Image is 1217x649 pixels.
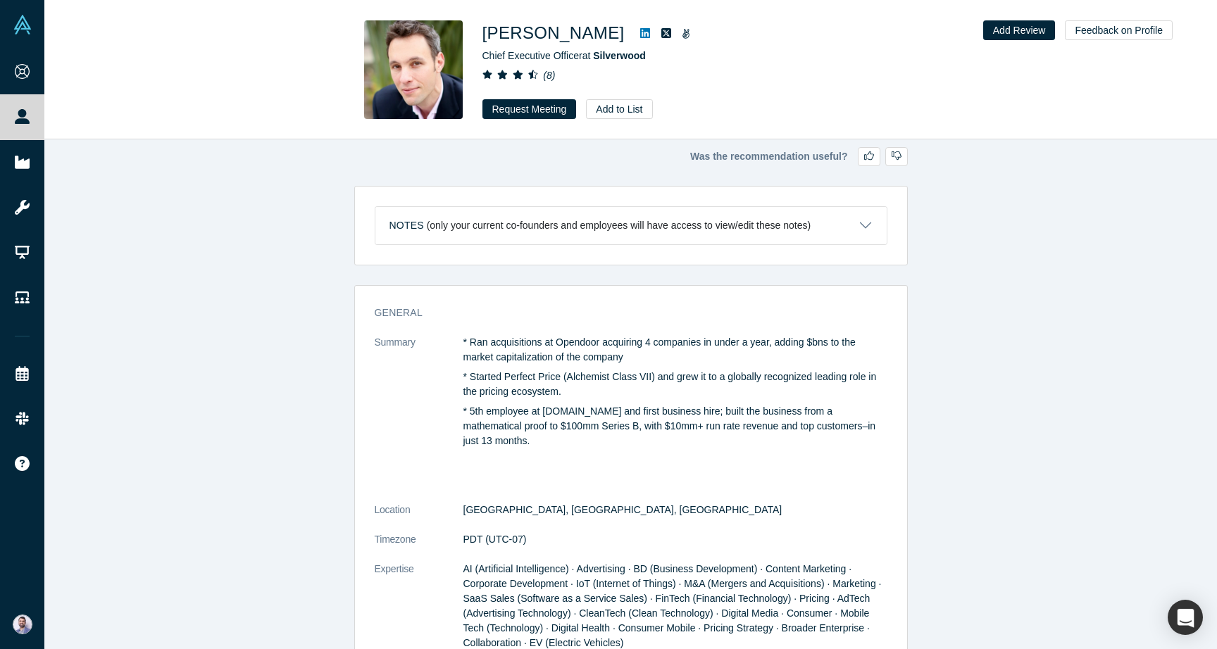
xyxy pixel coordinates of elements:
[1065,20,1173,40] button: Feedback on Profile
[375,335,463,503] dt: Summary
[593,50,646,61] a: Silverwood
[463,563,882,648] span: AI (Artificial Intelligence) · Advertising · BD (Business Development) · Content Marketing · Corp...
[13,615,32,634] img: Sam Jadali's Account
[389,218,424,233] h3: Notes
[983,20,1056,40] button: Add Review
[482,99,577,119] button: Request Meeting
[463,532,887,547] dd: PDT (UTC-07)
[13,15,32,34] img: Alchemist Vault Logo
[375,207,887,244] button: Notes (only your current co-founders and employees will have access to view/edit these notes)
[463,370,887,399] p: * Started Perfect Price (Alchemist Class VII) and grew it to a globally recognized leading role i...
[364,20,463,119] img: Alexander Shartsis's Profile Image
[463,503,887,517] dd: [GEOGRAPHIC_DATA], [GEOGRAPHIC_DATA], [GEOGRAPHIC_DATA]
[543,70,555,81] i: ( 8 )
[354,147,908,166] div: Was the recommendation useful?
[463,404,887,448] p: * 5th employee at [DOMAIN_NAME] and first business hire; built the business from a mathematical p...
[375,305,868,320] h3: General
[482,50,646,61] span: Chief Executive Officer at
[375,532,463,562] dt: Timezone
[586,99,652,119] button: Add to List
[482,20,625,46] h1: [PERSON_NAME]
[427,220,811,232] p: (only your current co-founders and employees will have access to view/edit these notes)
[463,335,887,365] p: * Ran acquisitions at Opendoor acquiring 4 companies in under a year, adding $bns to the market c...
[375,503,463,532] dt: Location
